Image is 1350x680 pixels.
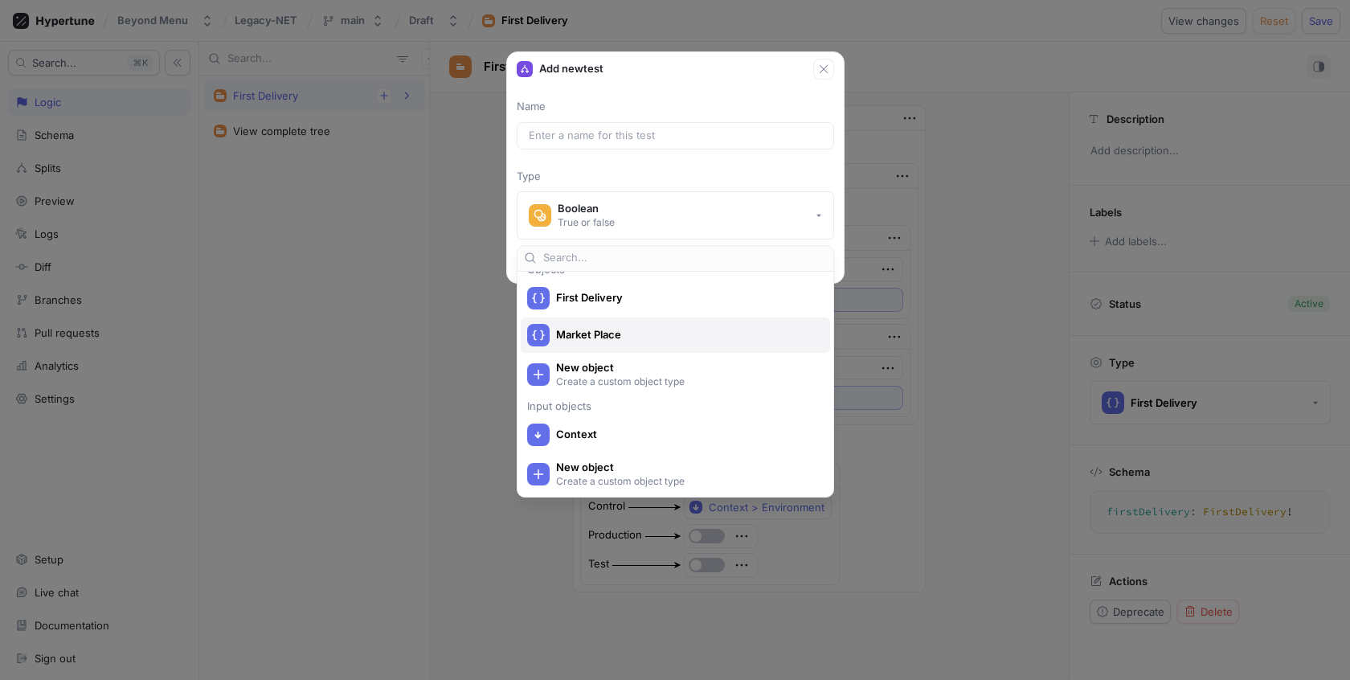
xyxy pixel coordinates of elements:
[556,361,816,375] span: New object
[556,291,816,305] span: First Delivery
[543,250,827,266] input: Search...
[556,328,816,342] span: Market Place
[517,169,834,185] p: Type
[558,215,615,229] div: True or false
[558,202,615,215] div: Boolean
[556,428,816,441] span: Context
[517,99,834,115] p: Name
[556,474,813,488] p: Create a custom object type
[521,401,830,411] div: Input objects
[539,61,603,77] p: Add new test
[517,191,834,240] button: BooleanTrue or false
[556,375,813,388] p: Create a custom object type
[529,128,822,144] input: Enter a name for this test
[556,461,816,474] span: New object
